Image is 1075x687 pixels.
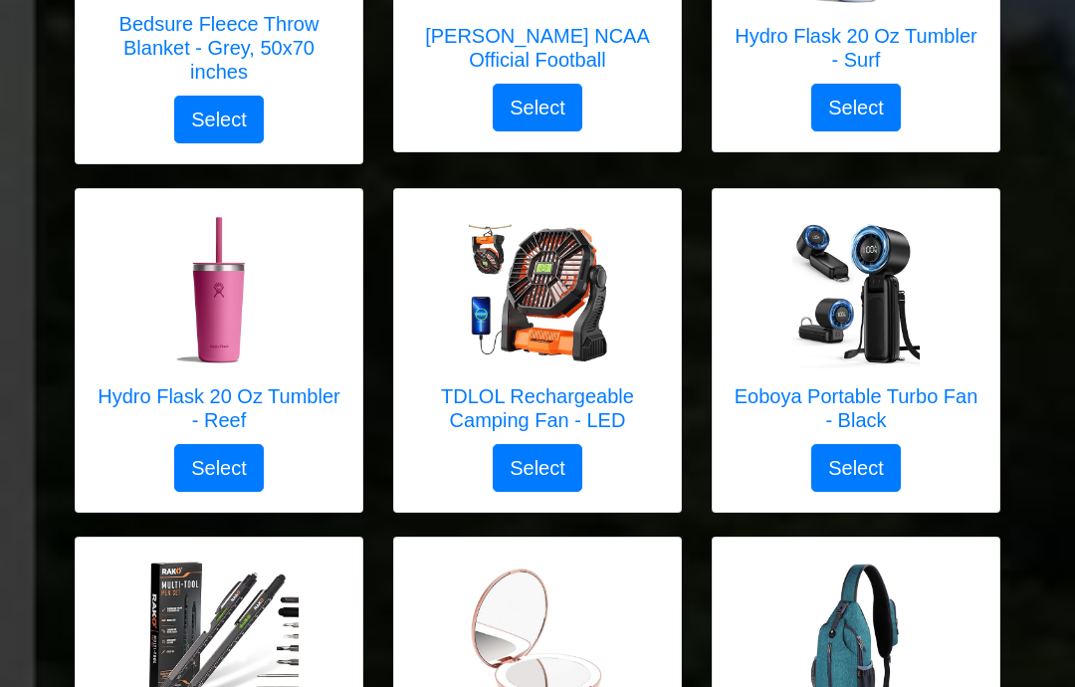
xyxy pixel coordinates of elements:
[174,97,264,144] button: Select
[414,385,661,433] h5: TDLOL Rechargeable Camping Fan - LED
[733,210,979,445] a: Eoboya Portable Turbo Fan - Black Eoboya Portable Turbo Fan - Black
[493,85,582,132] button: Select
[414,25,661,73] h5: [PERSON_NAME] NCAA Official Football
[96,210,342,445] a: Hydro Flask 20 Oz Tumbler - Reef Hydro Flask 20 Oz Tumbler - Reef
[733,385,979,433] h5: Eoboya Portable Turbo Fan - Black
[174,445,264,493] button: Select
[96,385,342,433] h5: Hydro Flask 20 Oz Tumbler - Reef
[811,85,901,132] button: Select
[414,210,661,445] a: TDLOL Rechargeable Camping Fan - LED TDLOL Rechargeable Camping Fan - LED
[733,25,979,73] h5: Hydro Flask 20 Oz Tumbler - Surf
[811,445,901,493] button: Select
[96,13,342,85] h5: Bedsure Fleece Throw Blanket - Grey, 50x70 inches
[493,445,582,493] button: Select
[458,210,617,369] img: TDLOL Rechargeable Camping Fan - LED
[776,210,936,369] img: Eoboya Portable Turbo Fan - Black
[139,210,299,369] img: Hydro Flask 20 Oz Tumbler - Reef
